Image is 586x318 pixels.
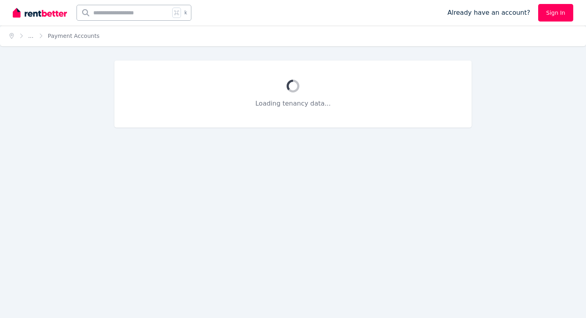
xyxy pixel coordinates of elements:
span: k [184,10,187,16]
a: Sign In [538,4,573,22]
span: Already have an account? [447,8,530,18]
a: ... [28,33,33,39]
span: Payment Accounts [48,32,100,40]
img: RentBetter [13,7,67,19]
p: Loading tenancy data... [134,99,452,108]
